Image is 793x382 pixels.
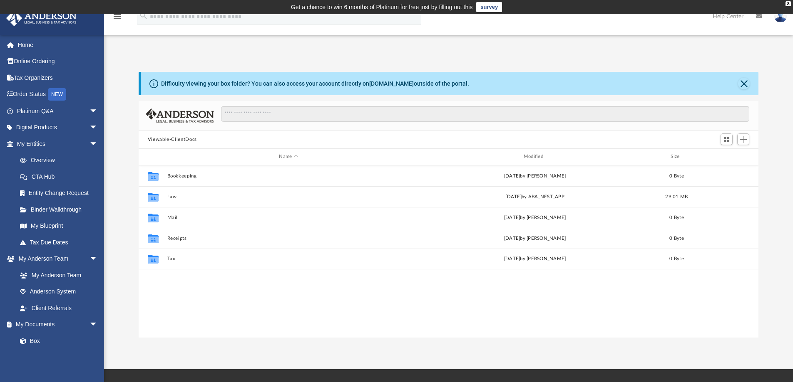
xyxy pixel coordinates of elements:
[12,234,110,251] a: Tax Due Dates
[721,133,733,145] button: Switch to Grid View
[12,152,110,169] a: Overview
[413,193,656,200] div: [DATE] by ABA_NEST_APP
[413,255,656,263] div: [DATE] by [PERSON_NAME]
[89,103,106,120] span: arrow_drop_down
[413,153,656,160] div: Modified
[6,37,110,53] a: Home
[221,106,749,122] input: Search files and folders
[6,103,110,119] a: Platinum Q&Aarrow_drop_down
[786,1,791,6] div: close
[665,194,688,199] span: 29.01 MB
[167,194,410,200] button: Law
[48,88,66,101] div: NEW
[89,251,106,268] span: arrow_drop_down
[413,214,656,221] div: [DATE] by [PERSON_NAME]
[148,136,197,143] button: Viewable-ClientDocs
[669,173,684,178] span: 0 Byte
[6,86,110,103] a: Order StatusNEW
[112,16,122,22] a: menu
[142,153,163,160] div: id
[413,172,656,180] div: [DATE] by [PERSON_NAME]
[6,119,110,136] a: Digital Productsarrow_drop_down
[12,349,106,366] a: Meeting Minutes
[12,201,110,218] a: Binder Walkthrough
[6,136,110,152] a: My Entitiesarrow_drop_down
[89,316,106,333] span: arrow_drop_down
[12,267,102,283] a: My Anderson Team
[669,215,684,219] span: 0 Byte
[167,256,410,261] button: Tax
[12,333,102,349] a: Box
[12,300,106,316] a: Client Referrals
[167,173,410,179] button: Bookkeeping
[369,80,414,87] a: [DOMAIN_NAME]
[6,316,106,333] a: My Documentsarrow_drop_down
[737,133,750,145] button: Add
[12,218,106,234] a: My Blueprint
[167,215,410,220] button: Mail
[89,136,106,153] span: arrow_drop_down
[167,153,410,160] div: Name
[476,2,502,12] a: survey
[413,234,656,242] div: [DATE] by [PERSON_NAME]
[139,11,148,20] i: search
[89,119,106,136] span: arrow_drop_down
[112,12,122,22] i: menu
[291,2,473,12] div: Get a chance to win 6 months of Platinum for free just by filling out this
[12,185,110,202] a: Entity Change Request
[6,251,106,267] a: My Anderson Teamarrow_drop_down
[167,236,410,241] button: Receipts
[6,69,110,86] a: Tax Organizers
[669,256,684,261] span: 0 Byte
[6,53,110,70] a: Online Ordering
[161,79,469,88] div: Difficulty viewing your box folder? You can also access your account directly on outside of the p...
[660,153,693,160] div: Size
[4,10,79,26] img: Anderson Advisors Platinum Portal
[738,78,750,89] button: Close
[669,236,684,240] span: 0 Byte
[12,168,110,185] a: CTA Hub
[139,165,759,338] div: grid
[697,153,755,160] div: id
[12,283,106,300] a: Anderson System
[774,10,787,22] img: User Pic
